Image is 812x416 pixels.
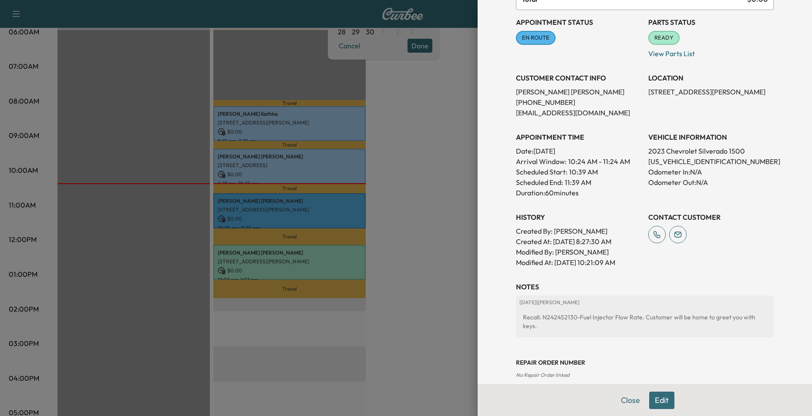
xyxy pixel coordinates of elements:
p: [US_VEHICLE_IDENTIFICATION_NUMBER] [648,156,774,167]
p: View Parts List [648,45,774,59]
p: Modified At : [DATE] 10:21:09 AM [516,257,641,268]
h3: Appointment Status [516,17,641,27]
p: 11:39 AM [565,177,591,188]
p: Arrival Window: [516,156,641,167]
h3: CONTACT CUSTOMER [648,212,774,222]
p: Date: [DATE] [516,146,641,156]
p: [STREET_ADDRESS][PERSON_NAME] [648,87,774,97]
span: No Repair Order linked [516,372,569,378]
h3: History [516,212,641,222]
p: [PHONE_NUMBER] [516,97,641,107]
p: Odometer In: N/A [648,167,774,177]
span: READY [649,34,679,42]
span: 10:24 AM - 11:24 AM [568,156,630,167]
p: Duration: 60 minutes [516,188,641,198]
h3: CUSTOMER CONTACT INFO [516,73,641,83]
h3: Repair Order number [516,358,774,367]
button: Close [615,392,646,409]
p: Scheduled End: [516,177,563,188]
p: [DATE] | [PERSON_NAME] [519,299,770,306]
p: 10:39 AM [569,167,598,177]
h3: NOTES [516,282,774,292]
span: EN ROUTE [517,34,555,42]
p: Created At : [DATE] 8:27:30 AM [516,236,641,247]
h3: VEHICLE INFORMATION [648,132,774,142]
p: Created By : [PERSON_NAME] [516,226,641,236]
button: Edit [649,392,674,409]
p: [EMAIL_ADDRESS][DOMAIN_NAME] [516,107,641,118]
p: Scheduled Start: [516,167,567,177]
h3: Parts Status [648,17,774,27]
h3: LOCATION [648,73,774,83]
p: Modified By : [PERSON_NAME] [516,247,641,257]
h3: APPOINTMENT TIME [516,132,641,142]
p: 2023 Chevrolet Silverado 1500 [648,146,774,156]
p: Odometer Out: N/A [648,177,774,188]
p: [PERSON_NAME] [PERSON_NAME] [516,87,641,97]
div: Recall: N242452130-Fuel Injector Flow Rate. Customer will be home to greet you with keys. [519,309,770,334]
